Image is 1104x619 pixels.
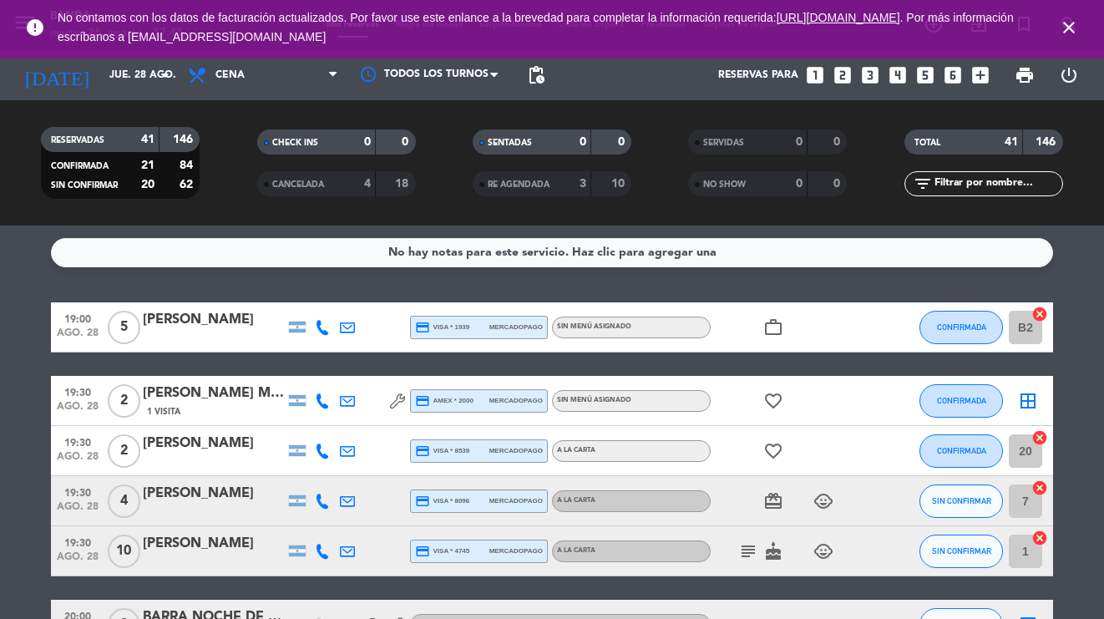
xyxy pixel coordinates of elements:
[51,162,109,170] span: CONFIRMADA
[919,485,1003,518] button: SIN CONFIRMAR
[833,178,843,190] strong: 0
[557,397,631,403] span: Sin menú asignado
[1031,530,1048,546] i: cancel
[970,64,991,86] i: add_box
[703,180,746,189] span: NO SHOW
[51,136,104,145] span: RESERVADAS
[415,444,430,459] i: credit_card
[488,139,532,147] span: SENTADAS
[937,322,986,332] span: CONFIRMADA
[1031,479,1048,496] i: cancel
[832,64,853,86] i: looks_two
[937,446,986,455] span: CONFIRMADA
[489,395,543,406] span: mercadopago
[611,178,628,190] strong: 10
[763,491,783,511] i: card_giftcard
[388,243,717,262] div: No hay notas para este servicio. Haz clic para agregar una
[489,322,543,332] span: mercadopago
[141,179,154,190] strong: 20
[57,401,99,420] span: ago. 28
[143,309,285,331] div: [PERSON_NAME]
[738,541,758,561] i: subject
[395,178,412,190] strong: 18
[415,494,469,509] span: visa * 8096
[1036,136,1059,148] strong: 146
[796,136,803,148] strong: 0
[402,136,412,148] strong: 0
[415,393,474,408] span: amex * 2000
[580,178,586,190] strong: 3
[914,64,936,86] i: looks_5
[489,445,543,456] span: mercadopago
[813,491,833,511] i: child_care
[57,482,99,501] span: 19:30
[919,535,1003,568] button: SIN CONFIRMAR
[1031,306,1048,322] i: cancel
[887,64,909,86] i: looks_4
[57,382,99,401] span: 19:30
[143,533,285,555] div: [PERSON_NAME]
[1015,65,1035,85] span: print
[933,175,1062,193] input: Filtrar por nombre...
[272,180,324,189] span: CANCELADA
[108,384,140,418] span: 2
[141,160,154,171] strong: 21
[718,69,798,81] span: Reservas para
[57,532,99,551] span: 19:30
[703,139,744,147] span: SERVIDAS
[141,134,154,145] strong: 41
[763,317,783,337] i: work_outline
[57,308,99,327] span: 19:00
[1031,429,1048,446] i: cancel
[1059,65,1079,85] i: power_settings_new
[932,496,991,505] span: SIN CONFIRMAR
[1005,136,1018,148] strong: 41
[180,179,196,190] strong: 62
[173,134,196,145] strong: 146
[415,320,469,335] span: visa * 1939
[415,494,430,509] i: credit_card
[833,136,843,148] strong: 0
[1018,391,1038,411] i: border_all
[813,541,833,561] i: child_care
[415,393,430,408] i: credit_card
[364,136,371,148] strong: 0
[51,181,118,190] span: SIN CONFIRMAR
[932,546,991,556] span: SIN CONFIRMAR
[913,174,933,194] i: filter_list
[25,18,45,38] i: error
[804,64,826,86] i: looks_one
[364,178,371,190] strong: 4
[57,327,99,347] span: ago. 28
[143,383,285,404] div: [PERSON_NAME] Ma [PERSON_NAME]
[914,139,940,147] span: TOTAL
[796,178,803,190] strong: 0
[143,483,285,505] div: [PERSON_NAME]
[415,320,430,335] i: credit_card
[919,434,1003,468] button: CONFIRMADA
[1047,50,1091,100] div: LOG OUT
[143,433,285,454] div: [PERSON_NAME]
[108,485,140,518] span: 4
[557,497,595,504] span: A LA CARTA
[147,405,180,419] span: 1 Visita
[557,323,631,330] span: Sin menú asignado
[415,544,430,559] i: credit_card
[13,57,101,94] i: [DATE]
[57,551,99,571] span: ago. 28
[415,544,469,559] span: visa * 4745
[108,535,140,568] span: 10
[272,139,318,147] span: CHECK INS
[57,432,99,451] span: 19:30
[526,65,546,85] span: pending_actions
[919,311,1003,344] button: CONFIRMADA
[557,447,595,454] span: A LA CARTA
[58,11,1014,43] span: No contamos con los datos de facturación actualizados. Por favor use este enlance a la brevedad p...
[763,441,783,461] i: favorite_border
[180,160,196,171] strong: 84
[919,384,1003,418] button: CONFIRMADA
[937,396,986,405] span: CONFIRMADA
[580,136,586,148] strong: 0
[557,547,595,554] span: A LA CARTA
[777,11,900,24] a: [URL][DOMAIN_NAME]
